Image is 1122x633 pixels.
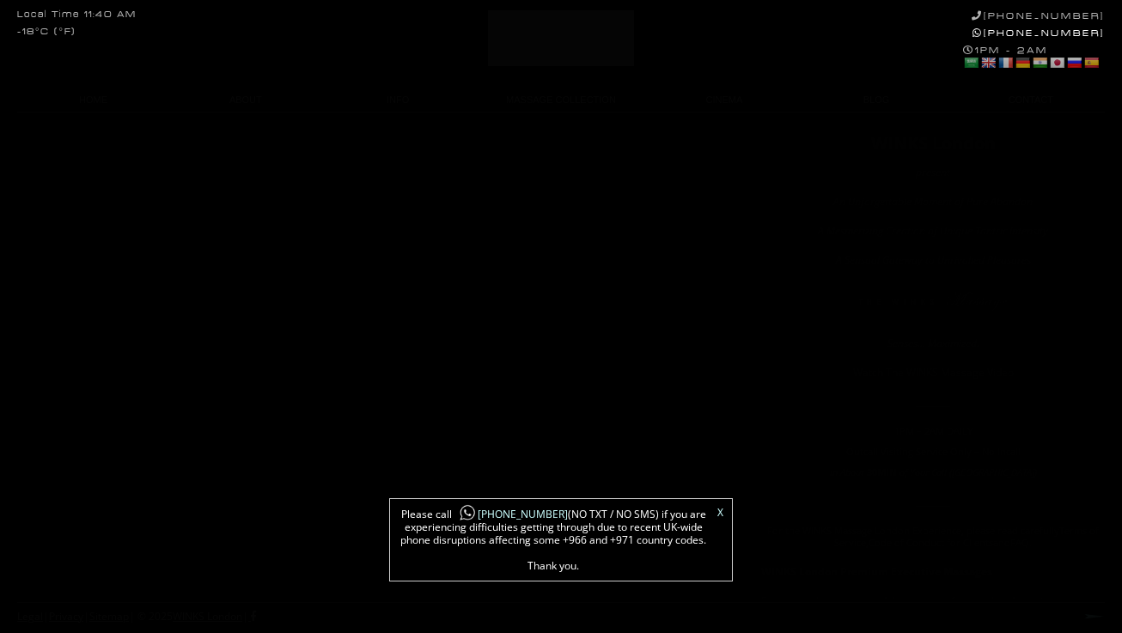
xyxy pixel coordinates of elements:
[963,45,1105,72] div: 1PM - 2AM
[452,507,568,521] a: [PHONE_NUMBER]
[761,396,1105,408] p: ________
[899,466,1037,478] em: of Your Call ([GEOGRAPHIC_DATA])
[17,27,76,37] div: -18°C (°F)
[1084,613,1105,619] a: Next
[834,524,1099,549] a: Terms of Service
[173,609,242,624] a: WINKS London
[836,253,1031,267] em: A Sensual Gateway to Unrivalled Pleasures
[17,10,137,20] div: Local Time 11:40 AM
[963,56,979,70] a: Arabic
[887,336,979,350] em: Senses… Maximized.
[399,508,708,572] span: Please call (NO TXT / NO SMS) if you are experiencing difficulties getting through due to recent ...
[761,496,1105,508] p: ________
[1010,536,1029,549] a: FAQ
[997,56,1013,70] a: French
[980,56,996,70] a: English
[1083,56,1099,70] a: Spanish
[1032,56,1047,70] a: Hindi
[17,88,169,112] a: HOME
[474,88,649,112] a: MASSAGE COLLECTION
[894,424,973,437] span: 1PM – 2AM DAILY
[767,524,1099,549] span: For the WINKS Massage London Experience, please read carefully , and .
[321,88,473,112] a: INFO
[761,564,992,579] strong: WINKS London Premium Executive Massages
[807,292,1059,318] img: The WINKS London Massage
[867,466,877,478] span: 30
[973,27,1105,39] a: [PHONE_NUMBER]
[761,137,1105,149] h1: WINKS London
[17,603,256,630] div: | | | © 2025 |
[846,445,1021,458] span: Outcall Visiting Service Only – No Incall
[1066,56,1082,70] a: Russian
[648,88,800,112] a: CINEMA
[916,165,950,180] em: present
[89,609,129,624] a: Sitemap
[800,88,952,112] a: BLOG
[17,609,43,624] a: Legal
[953,88,1105,112] a: CONTACT
[972,10,1105,21] a: [PHONE_NUMBER]
[830,466,864,478] em: In About
[717,508,723,518] a: X
[459,504,476,522] img: whatsapp-icon1.png
[1015,56,1030,70] a: German
[169,88,321,112] a: ABOUT
[869,536,993,549] a: Code of Conduct for Clients
[833,194,1033,209] em: An Unforgettable Moment of Pure Abandon
[49,609,83,624] a: Privacy
[853,365,1014,380] a: Watch The WINKS Massage Video
[1049,56,1064,70] a: Japanese
[818,223,1048,238] em: A Mesmerizing Creation of Unique Tantric Intensity
[877,466,897,478] strong: MIN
